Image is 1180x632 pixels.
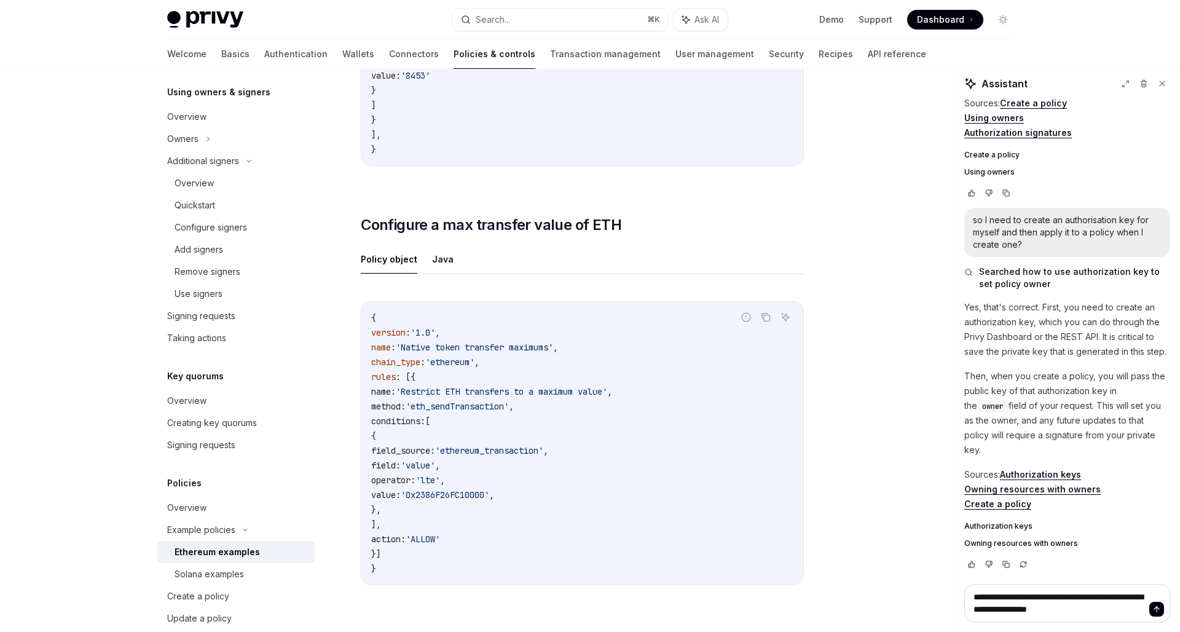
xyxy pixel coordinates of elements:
[964,167,1170,177] a: Using owners
[401,489,489,500] span: '0x2386F26FC10000'
[868,39,926,69] a: API reference
[964,484,1101,495] a: Owning resources with owners
[964,127,1072,138] a: Authorization signatures
[440,475,445,486] span: ,
[964,96,1170,140] p: Sources:
[157,390,315,412] a: Overview
[157,283,315,305] a: Use signers
[371,416,425,427] span: conditions:
[401,460,435,471] span: 'value'
[361,245,417,274] button: Policy object
[1149,602,1164,617] button: Send message
[157,261,315,283] a: Remove signers
[167,309,235,323] div: Signing requests
[167,500,206,515] div: Overview
[432,245,454,274] button: Java
[157,412,315,434] a: Creating key quorums
[167,109,206,124] div: Overview
[415,475,440,486] span: 'lte'
[758,309,774,325] button: Copy the contents from the code block
[175,545,260,559] div: Ethereum examples
[371,327,406,338] span: version
[175,220,247,235] div: Configure signers
[157,106,315,128] a: Overview
[371,475,415,486] span: operator:
[964,521,1170,531] a: Authorization keys
[371,386,396,397] span: name:
[175,198,215,213] div: Quickstart
[454,39,535,69] a: Policies & controls
[361,215,621,235] span: Configure a max transfer value of ETH
[401,70,430,81] span: '8453'
[157,434,315,456] a: Signing requests
[167,85,270,100] h5: Using owners & signers
[964,113,1024,124] a: Using owners
[435,327,440,338] span: ,
[371,85,376,96] span: }
[452,9,667,31] button: Search...⌘K
[371,504,381,515] span: },
[435,460,440,471] span: ,
[550,39,661,69] a: Transaction management
[157,239,315,261] a: Add signers
[964,467,1170,512] p: Sources:
[371,357,420,368] span: chain_type
[167,416,257,430] div: Creating key quorums
[167,476,202,491] h5: Policies
[157,497,315,519] a: Overview
[738,309,754,325] button: Report incorrect code
[371,70,401,81] span: value:
[167,39,206,69] a: Welcome
[819,14,844,26] a: Demo
[157,305,315,327] a: Signing requests
[411,327,435,338] span: '1.0'
[489,489,494,500] span: ,
[907,10,983,30] a: Dashboard
[675,39,754,69] a: User management
[371,100,376,111] span: ]
[371,114,376,125] span: }
[157,327,315,349] a: Taking actions
[157,194,315,216] a: Quickstart
[371,129,381,140] span: ],
[167,438,235,452] div: Signing requests
[777,309,793,325] button: Ask AI
[157,563,315,585] a: Solana examples
[979,266,1170,290] span: Searched how to use authorization key to set policy owner
[425,416,430,427] span: [
[964,539,1170,548] a: Owning resources with owners
[167,523,235,537] div: Example policies
[175,286,222,301] div: Use signers
[474,357,479,368] span: ,
[917,14,964,26] span: Dashboard
[167,331,226,346] div: Taking actions
[406,401,509,412] span: 'eth_sendTransaction'
[264,39,328,69] a: Authentication
[425,357,474,368] span: 'ethereum'
[167,393,206,408] div: Overview
[167,11,243,28] img: light logo
[607,386,612,397] span: ,
[406,327,411,338] span: :
[674,9,728,31] button: Ask AI
[476,12,510,27] div: Search...
[371,445,435,456] span: field_source:
[509,401,514,412] span: ,
[964,266,1170,290] button: Searched how to use authorization key to set policy owner
[175,567,244,582] div: Solana examples
[406,534,440,545] span: 'ALLOW'
[157,607,315,630] a: Update a policy
[982,401,1004,411] span: owner
[396,371,415,382] span: : [{
[371,534,406,545] span: action:
[167,154,239,168] div: Additional signers
[371,519,381,530] span: ],
[964,499,1031,510] a: Create a policy
[157,172,315,194] a: Overview
[371,371,396,382] span: rules
[157,585,315,607] a: Create a policy
[859,14,892,26] a: Support
[371,460,401,471] span: field:
[389,39,439,69] a: Connectors
[964,539,1078,548] span: Owning resources with owners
